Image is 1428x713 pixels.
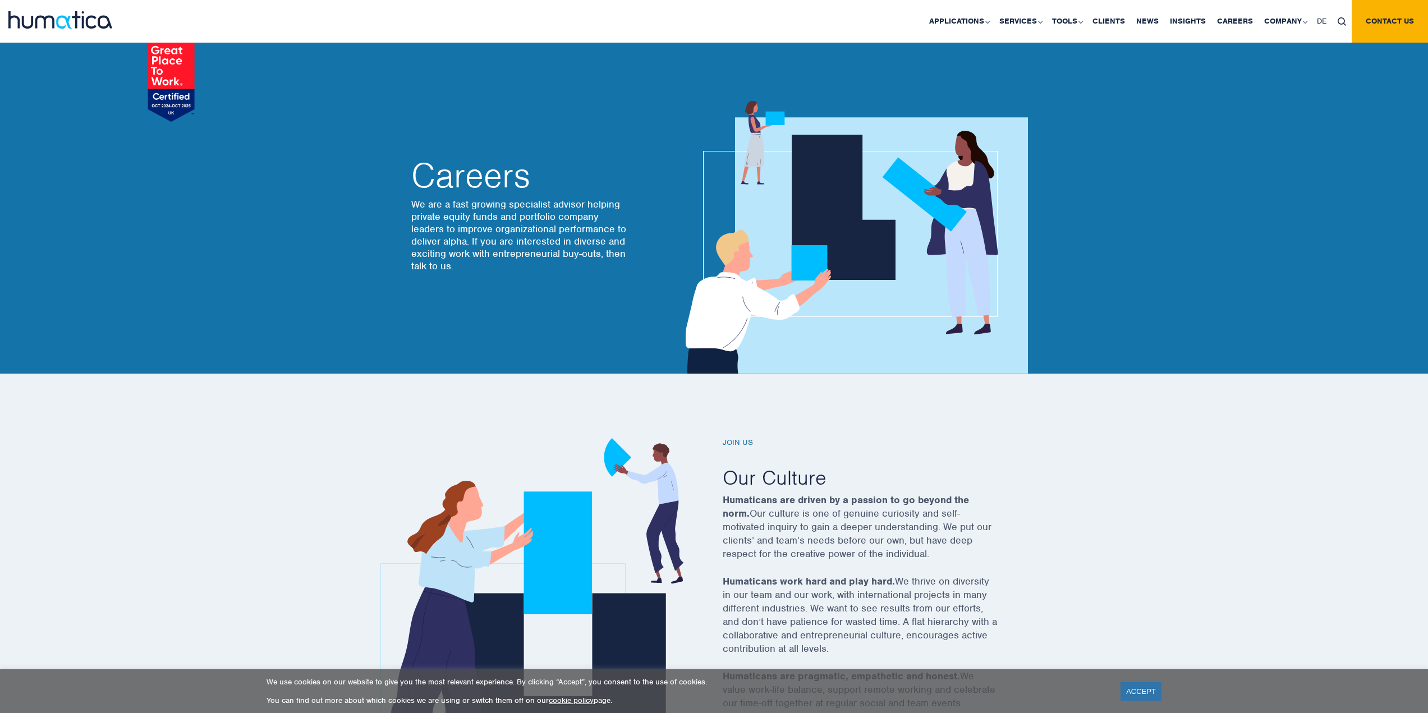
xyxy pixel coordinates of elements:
[723,438,1026,448] h6: Join us
[1317,16,1326,26] span: DE
[411,198,630,272] p: We are a fast growing specialist advisor helping private equity funds and portfolio company leade...
[411,159,630,192] h2: Careers
[723,494,969,519] strong: Humaticans are driven by a passion to go beyond the norm.
[675,101,1028,374] img: about_banner1
[723,574,1026,669] p: We thrive on diversity in our team and our work, with international projects in many different in...
[267,677,1106,687] p: We use cookies on our website to give you the most relevant experience. By clicking “Accept”, you...
[267,696,1106,705] p: You can find out more about which cookies we are using or switch them off on our page.
[723,464,1026,490] h2: Our Culture
[1121,682,1161,701] a: ACCEPT
[723,493,1026,574] p: Our culture is one of genuine curiosity and self-motivated inquiry to gain a deeper understanding...
[8,11,112,29] img: logo
[1338,17,1346,26] img: search_icon
[723,575,895,587] strong: Humaticans work hard and play hard.
[549,696,594,705] a: cookie policy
